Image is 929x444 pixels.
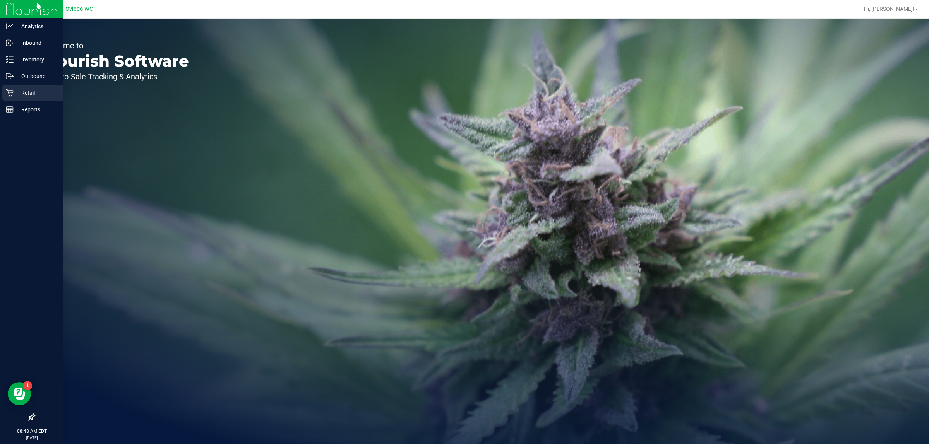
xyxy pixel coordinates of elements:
inline-svg: Outbound [6,72,14,80]
inline-svg: Analytics [6,22,14,30]
p: Seed-to-Sale Tracking & Analytics [42,73,189,80]
p: [DATE] [3,435,60,441]
span: Hi, [PERSON_NAME]! [864,6,914,12]
inline-svg: Reports [6,106,14,113]
inline-svg: Retail [6,89,14,97]
p: Welcome to [42,42,189,50]
p: 08:48 AM EDT [3,428,60,435]
p: Analytics [14,22,60,31]
p: Inbound [14,38,60,48]
iframe: Resource center [8,382,31,405]
iframe: Resource center unread badge [23,381,32,390]
inline-svg: Inventory [6,56,14,63]
inline-svg: Inbound [6,39,14,47]
span: Oviedo WC [65,6,93,12]
p: Retail [14,88,60,97]
p: Flourish Software [42,53,189,69]
p: Outbound [14,72,60,81]
p: Inventory [14,55,60,64]
p: Reports [14,105,60,114]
